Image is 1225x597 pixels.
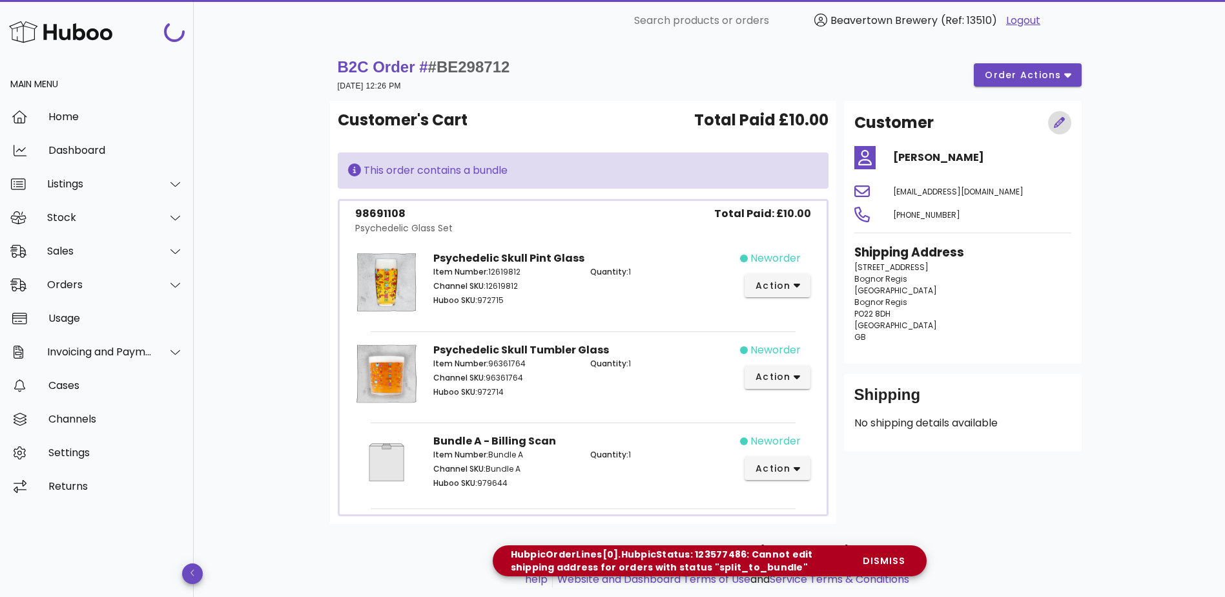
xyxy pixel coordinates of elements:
[48,312,183,324] div: Usage
[750,434,801,449] span: neworder
[355,206,453,222] div: 98691108
[48,110,183,123] div: Home
[9,18,112,46] img: Huboo Logo
[433,372,575,384] p: 96361764
[557,572,750,587] a: Website and Dashboard Terms of Use
[770,572,909,587] a: Service Terms & Conditions
[893,150,1071,165] h4: [PERSON_NAME]
[338,58,510,76] strong: B2C Order #
[854,297,907,308] span: Bognor Regis
[433,449,575,461] p: Bundle A
[433,386,575,398] p: 972714
[750,251,801,266] span: neworder
[48,144,183,156] div: Dashboard
[854,244,1071,262] h3: Shipping Address
[433,266,488,277] span: Item Number:
[340,543,1079,559] p: All Rights Reserved. Copyright 2025 - [DOMAIN_NAME]
[433,477,575,489] p: 979644
[433,295,477,306] span: Huboo SKU:
[433,280,575,292] p: 12619812
[694,109,829,132] span: Total Paid £10.00
[47,178,152,190] div: Listings
[338,81,401,90] small: [DATE] 12:26 PM
[851,548,916,574] button: dismiss
[433,280,486,291] span: Channel SKU:
[48,446,183,459] div: Settings
[433,372,486,383] span: Channel SKU:
[854,308,890,319] span: PO22 8DH
[893,209,960,220] span: [PHONE_NUMBER]
[854,111,934,134] h2: Customer
[854,273,907,284] span: Bognor Regis
[503,548,852,574] div: HubpicOrderLines[0].HubpicStatus: 123577486: Cannot edit shipping address for orders with status ...
[854,285,937,296] span: [GEOGRAPHIC_DATA]
[861,554,905,568] span: dismiss
[355,342,418,406] img: Product Image
[433,463,486,474] span: Channel SKU:
[48,413,183,425] div: Channels
[47,346,152,358] div: Invoicing and Payments
[47,245,152,257] div: Sales
[433,386,477,397] span: Huboo SKU:
[854,331,866,342] span: GB
[433,266,575,278] p: 12619812
[830,13,938,28] span: Beavertown Brewery
[433,358,488,369] span: Item Number:
[433,477,477,488] span: Huboo SKU:
[525,572,548,587] a: help
[428,58,510,76] span: #BE298712
[433,463,575,475] p: Bundle A
[48,379,183,392] div: Cases
[745,366,811,389] button: action
[433,434,556,448] strong: Bundle A - Billing Scan
[590,358,732,370] p: 1
[714,206,811,222] span: Total Paid: £10.00
[355,222,453,235] div: Psychedelic Glass Set
[854,262,929,273] span: [STREET_ADDRESS]
[1006,13,1040,28] a: Logout
[433,295,575,306] p: 972715
[590,266,732,278] p: 1
[974,63,1081,87] button: order actions
[553,572,909,587] li: and
[854,384,1071,415] div: Shipping
[47,211,152,224] div: Stock
[854,415,1071,431] p: No shipping details available
[755,279,791,293] span: action
[433,449,488,460] span: Item Number:
[338,109,468,132] span: Customer's Cart
[590,358,628,369] span: Quantity:
[755,370,791,384] span: action
[745,457,811,480] button: action
[893,186,1024,197] span: [EMAIL_ADDRESS][DOMAIN_NAME]
[355,434,418,491] img: Product Image
[47,278,152,291] div: Orders
[48,480,183,492] div: Returns
[348,163,818,178] div: This order contains a bundle
[433,342,609,357] strong: Psychedelic Skull Tumbler Glass
[355,251,418,314] img: Product Image
[590,449,628,460] span: Quantity:
[750,342,801,358] span: neworder
[941,13,997,28] span: (Ref: 13510)
[755,462,791,476] span: action
[433,251,584,266] strong: Psychedelic Skull Pint Glass
[854,320,937,331] span: [GEOGRAPHIC_DATA]
[745,274,811,297] button: action
[984,68,1062,82] span: order actions
[433,358,575,370] p: 96361764
[590,449,732,461] p: 1
[590,266,628,277] span: Quantity:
